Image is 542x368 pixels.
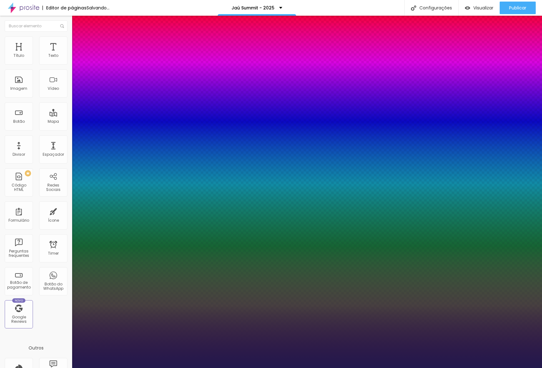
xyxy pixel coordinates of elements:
div: Botão de pagamento [6,280,31,290]
div: Espaçador [43,152,64,157]
div: Salvando... [87,6,109,10]
img: Icone [60,24,64,28]
div: Google Reviews [6,315,31,324]
div: Botão do WhatsApp [41,282,66,291]
div: Perguntas frequentes [6,249,31,258]
div: Editor de páginas [42,6,87,10]
div: Redes Sociais [41,183,66,192]
div: Título [13,53,24,58]
div: Código HTML [6,183,31,192]
div: Mapa [48,119,59,124]
div: Timer [48,251,59,256]
div: Ícone [48,218,59,223]
button: Publicar [500,2,536,14]
div: Novo [12,298,26,303]
img: Icone [411,5,416,11]
div: Texto [48,53,58,58]
div: Botão [13,119,25,124]
div: Formulário [8,218,29,223]
button: Visualizar [459,2,500,14]
p: Jaú Summit - 2025 [231,6,274,10]
div: Divisor [13,152,25,157]
span: Publicar [509,5,526,10]
div: Imagem [10,86,27,91]
span: Visualizar [473,5,493,10]
div: Vídeo [48,86,59,91]
img: view-1.svg [465,5,470,11]
input: Buscar elemento [5,20,67,32]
